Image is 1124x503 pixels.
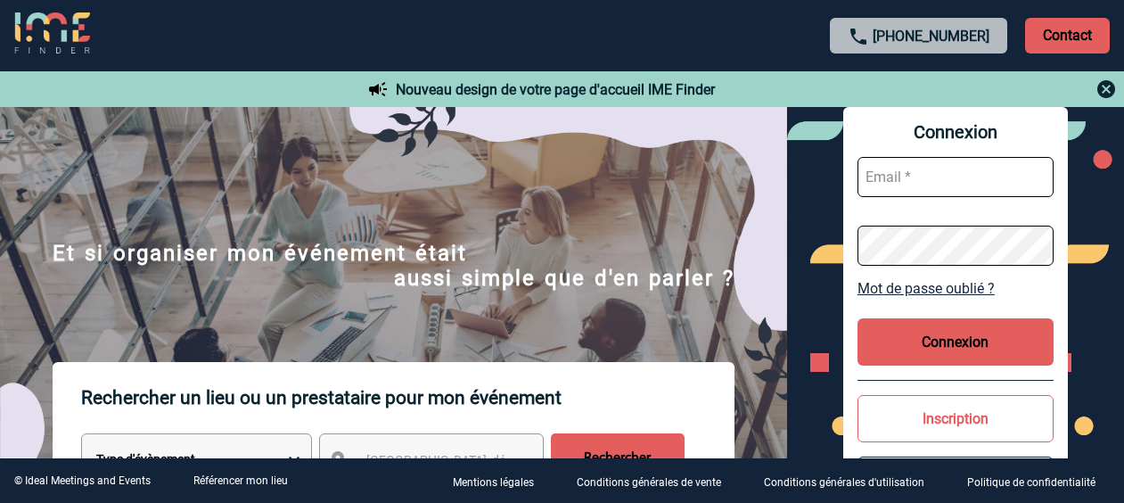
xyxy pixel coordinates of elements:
[857,318,1054,366] button: Connexion
[764,476,924,489] p: Conditions générales d'utilisation
[857,395,1054,442] button: Inscription
[873,28,989,45] a: [PHONE_NUMBER]
[857,157,1054,197] input: Email *
[857,280,1054,297] a: Mot de passe oublié ?
[953,473,1124,490] a: Politique de confidentialité
[967,476,1095,489] p: Politique de confidentialité
[453,476,534,489] p: Mentions légales
[439,473,562,490] a: Mentions légales
[193,474,288,487] a: Référencer mon lieu
[81,362,734,433] p: Rechercher un lieu ou un prestataire pour mon événement
[577,476,721,489] p: Conditions générales de vente
[562,473,750,490] a: Conditions générales de vente
[857,121,1054,143] span: Connexion
[14,474,151,487] div: © Ideal Meetings and Events
[750,473,953,490] a: Conditions générales d'utilisation
[551,433,685,483] input: Rechercher
[1025,18,1110,54] p: Contact
[848,26,869,47] img: call-24-px.png
[366,453,614,467] span: [GEOGRAPHIC_DATA], département, région...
